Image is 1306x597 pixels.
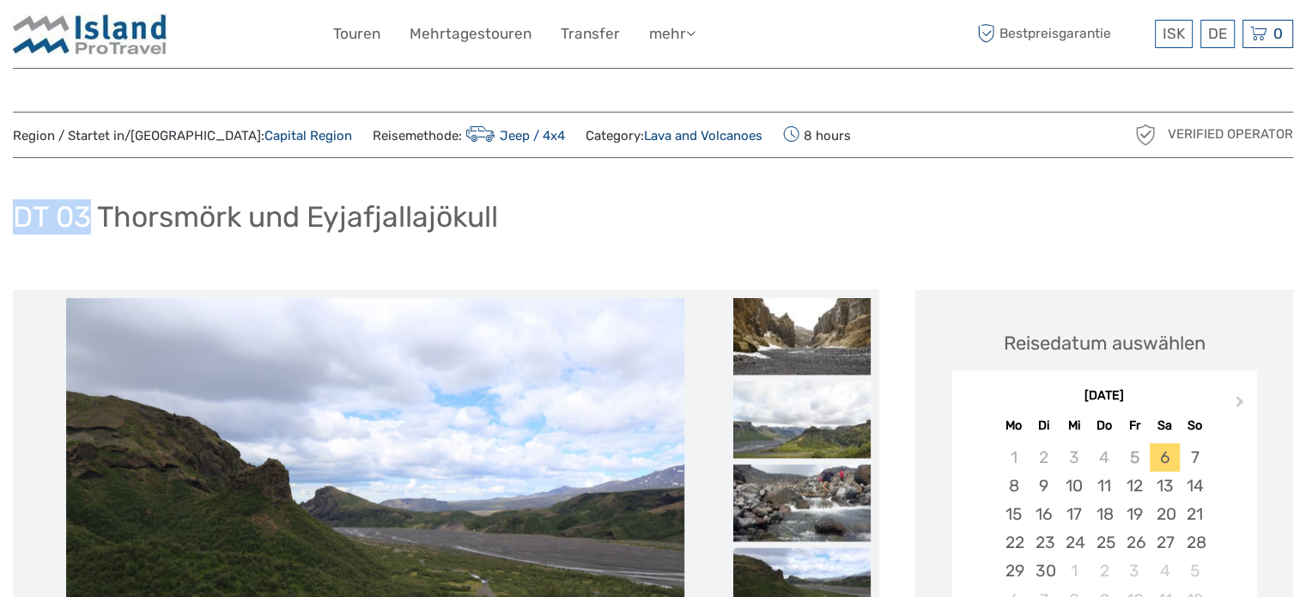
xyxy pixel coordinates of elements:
button: Next Month [1228,392,1255,419]
div: Choose Freitag, 12. September 2025 [1120,472,1150,500]
p: We're away right now. Please check back later! [24,30,194,44]
div: Choose Dienstag, 23. September 2025 [1029,528,1059,557]
span: 8 hours [783,123,851,147]
div: Choose Freitag, 26. September 2025 [1120,528,1150,557]
div: Not available Mittwoch, 3. September 2025 [1059,443,1089,472]
div: Choose Donnerstag, 11. September 2025 [1089,472,1119,500]
div: Choose Freitag, 3. Oktober 2025 [1120,557,1150,585]
div: [DATE] [952,387,1257,405]
div: Choose Donnerstag, 18. September 2025 [1089,500,1119,528]
div: Fr [1120,414,1150,437]
a: Lava and Volcanoes [644,128,762,143]
a: Capital Region [264,128,352,143]
div: Choose Samstag, 6. September 2025 [1150,443,1180,472]
img: verified_operator_grey_128.png [1132,121,1159,149]
span: Verified Operator [1168,125,1293,143]
a: mehr [649,21,696,46]
a: Mehrtagestouren [410,21,532,46]
div: Choose Freitag, 19. September 2025 [1120,500,1150,528]
div: Sa [1150,414,1180,437]
a: Touren [333,21,380,46]
img: f547b7928ab44139bbc6edb7cac72ec1_slider_thumbnail.jpg [733,464,871,541]
div: Choose Montag, 29. September 2025 [999,557,1029,585]
div: Mo [999,414,1029,437]
div: Di [1029,414,1059,437]
div: Choose Mittwoch, 17. September 2025 [1059,500,1089,528]
div: Choose Mittwoch, 1. Oktober 2025 [1059,557,1089,585]
span: Bestpreisgarantie [973,20,1151,48]
div: Not available Montag, 1. September 2025 [999,443,1029,472]
div: Choose Sonntag, 21. September 2025 [1180,500,1210,528]
img: bc68a0b1728a4ebb988ca94ce6980061_slider_thumbnail.jpg [733,297,871,375]
span: Reisemethode: [373,123,565,147]
img: Iceland ProTravel [13,13,167,55]
button: Open LiveChat chat widget [197,27,218,47]
div: Choose Dienstag, 9. September 2025 [1029,472,1059,500]
div: Reisedatum auswählen [1004,330,1206,356]
h1: DT 03 Thorsmörk und Eyjafjallajökull [13,199,498,235]
div: DE [1200,20,1235,48]
div: Mi [1059,414,1089,437]
div: Do [1089,414,1119,437]
div: Choose Samstag, 27. September 2025 [1150,528,1180,557]
span: Region / Startet in/[GEOGRAPHIC_DATA]: [13,127,352,145]
a: Transfer [561,21,620,46]
div: So [1180,414,1210,437]
a: Jeep / 4x4 [462,128,565,143]
div: Choose Samstag, 13. September 2025 [1150,472,1180,500]
div: Not available Donnerstag, 4. September 2025 [1089,443,1119,472]
div: Choose Mittwoch, 24. September 2025 [1059,528,1089,557]
div: Choose Donnerstag, 2. Oktober 2025 [1089,557,1119,585]
div: Choose Samstag, 20. September 2025 [1150,500,1180,528]
div: Choose Dienstag, 30. September 2025 [1029,557,1059,585]
div: Choose Sonntag, 14. September 2025 [1180,472,1210,500]
span: 0 [1271,25,1285,42]
span: Category: [586,127,762,145]
div: Choose Sonntag, 5. Oktober 2025 [1180,557,1210,585]
div: Not available Freitag, 5. September 2025 [1120,443,1150,472]
div: Choose Samstag, 4. Oktober 2025 [1150,557,1180,585]
img: daa3ef9c15754a0cac4db227489be418_slider_thumbnail.jpeg [733,381,871,458]
div: Choose Montag, 22. September 2025 [999,528,1029,557]
div: Choose Dienstag, 16. September 2025 [1029,500,1059,528]
span: ISK [1163,25,1185,42]
div: Choose Sonntag, 7. September 2025 [1180,443,1210,472]
div: Choose Sonntag, 28. September 2025 [1180,528,1210,557]
div: Choose Mittwoch, 10. September 2025 [1059,472,1089,500]
div: Not available Dienstag, 2. September 2025 [1029,443,1059,472]
div: Choose Donnerstag, 25. September 2025 [1089,528,1119,557]
div: Choose Montag, 15. September 2025 [999,500,1029,528]
div: Choose Montag, 8. September 2025 [999,472,1029,500]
